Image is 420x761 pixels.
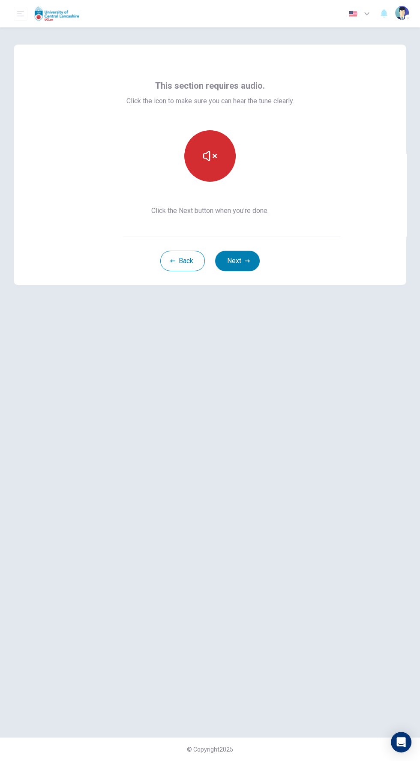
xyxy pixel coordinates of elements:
img: Profile picture [395,6,409,20]
div: Open Intercom Messenger [391,732,411,752]
img: en [348,11,358,17]
span: © Copyright 2025 [187,746,233,753]
span: Click the Next button when you’re done. [126,206,294,216]
img: Uclan logo [34,5,79,22]
button: open mobile menu [14,7,27,21]
span: This section requires audio. [155,79,265,93]
button: Back [160,251,205,271]
button: Next [215,251,260,271]
span: Click the icon to make sure you can hear the tune clearly. [126,96,294,106]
